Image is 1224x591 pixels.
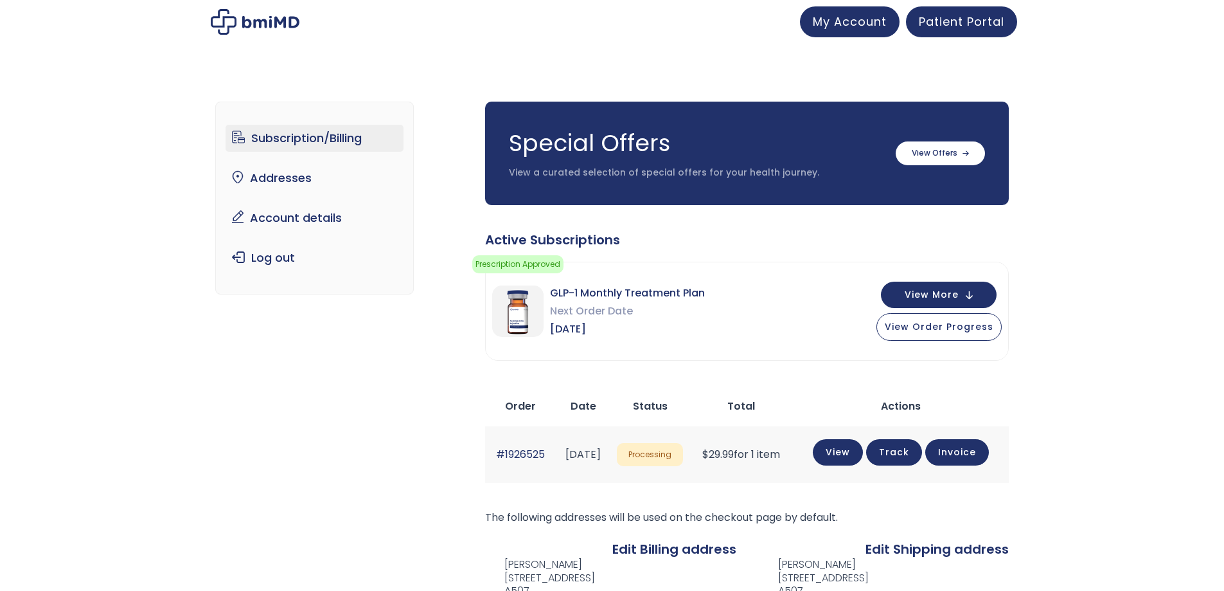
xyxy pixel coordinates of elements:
[509,127,883,159] h3: Special Offers
[211,9,299,35] img: My account
[905,291,959,299] span: View More
[813,439,863,466] a: View
[727,399,755,414] span: Total
[492,286,544,337] img: GLP-1 Monthly Treatment Plan
[565,447,601,462] time: [DATE]
[226,165,404,192] a: Addresses
[881,399,921,414] span: Actions
[505,399,536,414] span: Order
[919,14,1004,30] span: Patient Portal
[226,205,404,232] a: Account details
[496,447,545,462] a: #1926525
[226,244,404,271] a: Log out
[571,399,596,414] span: Date
[550,284,705,302] span: GLP-1 Monthly Treatment Plan
[925,439,989,466] a: Invoice
[800,6,900,37] a: My Account
[617,443,682,467] span: Processing
[485,509,1009,527] p: The following addresses will be used on the checkout page by default.
[485,231,1009,249] div: Active Subscriptions
[906,6,1017,37] a: Patient Portal
[866,439,922,466] a: Track
[702,447,709,462] span: $
[472,255,563,273] span: Prescription Approved
[865,540,1009,558] a: Edit Shipping address
[633,399,668,414] span: Status
[550,302,705,320] span: Next Order Date
[550,320,705,338] span: [DATE]
[215,102,414,295] nav: Account pages
[702,447,734,462] span: 29.99
[876,313,1002,341] button: View Order Progress
[509,167,883,179] p: View a curated selection of special offers for your health journey.
[885,320,993,333] span: View Order Progress
[881,282,997,308] button: View More
[612,540,736,558] a: Edit Billing address
[689,426,793,482] td: for 1 item
[813,14,887,30] span: My Account
[226,125,404,152] a: Subscription/Billing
